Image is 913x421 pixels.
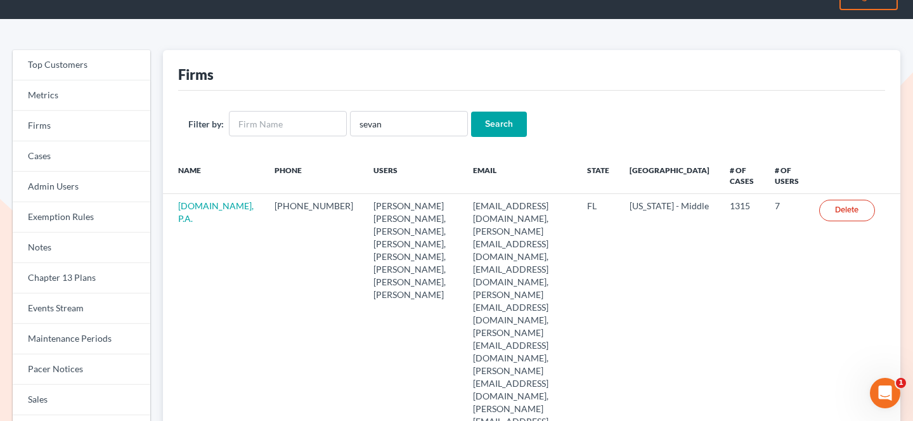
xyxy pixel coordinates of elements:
[896,378,906,388] span: 1
[13,50,150,81] a: Top Customers
[163,157,265,194] th: Name
[350,111,468,136] input: Users
[463,157,577,194] th: Email
[619,157,720,194] th: [GEOGRAPHIC_DATA]
[13,202,150,233] a: Exemption Rules
[13,294,150,324] a: Events Stream
[13,385,150,415] a: Sales
[264,157,363,194] th: Phone
[577,157,619,194] th: State
[720,157,764,194] th: # of Cases
[13,233,150,263] a: Notes
[870,378,900,408] iframe: Intercom live chat
[13,111,150,141] a: Firms
[471,112,527,137] input: Search
[765,157,809,194] th: # of Users
[13,172,150,202] a: Admin Users
[13,263,150,294] a: Chapter 13 Plans
[819,200,875,221] a: Delete
[13,324,150,354] a: Maintenance Periods
[229,111,347,136] input: Firm Name
[13,354,150,385] a: Pacer Notices
[363,157,463,194] th: Users
[188,117,224,131] label: Filter by:
[13,141,150,172] a: Cases
[178,65,214,84] div: Firms
[13,81,150,111] a: Metrics
[178,200,254,224] a: [DOMAIN_NAME], P.A.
